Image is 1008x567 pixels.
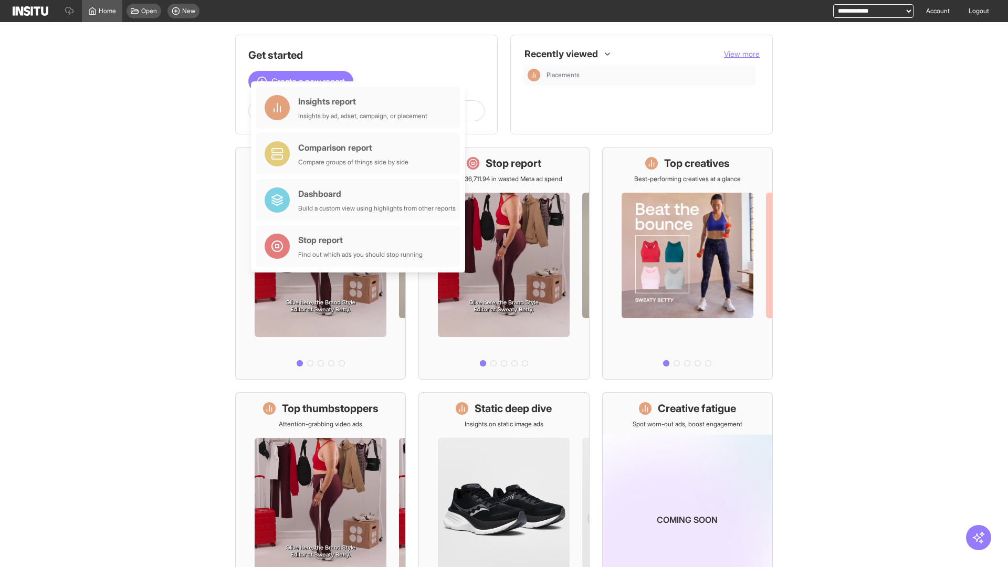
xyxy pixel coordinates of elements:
h1: Get started [248,48,485,62]
div: Stop report [298,234,423,246]
h1: Top thumbstoppers [282,401,379,416]
a: What's live nowSee all active ads instantly [235,147,406,380]
span: Open [141,7,157,15]
div: Insights [528,69,540,81]
div: Insights by ad, adset, campaign, or placement [298,112,427,120]
span: View more [724,49,760,58]
div: Dashboard [298,187,456,200]
span: Placements [547,71,580,79]
a: Stop reportSave £36,711.94 in wasted Meta ad spend [418,147,589,380]
button: Create a new report [248,71,353,92]
h1: Top creatives [664,156,730,171]
span: Create a new report [271,75,345,88]
div: Comparison report [298,141,408,154]
h1: Static deep dive [475,401,552,416]
span: Placements [547,71,751,79]
button: View more [724,49,760,59]
h1: Stop report [486,156,541,171]
p: Best-performing creatives at a glance [634,175,741,183]
div: Find out which ads you should stop running [298,250,423,259]
img: Logo [13,6,48,16]
a: Top creativesBest-performing creatives at a glance [602,147,773,380]
p: Save £36,711.94 in wasted Meta ad spend [446,175,562,183]
p: Insights on static image ads [465,420,543,428]
div: Build a custom view using highlights from other reports [298,204,456,213]
span: Home [99,7,116,15]
div: Compare groups of things side by side [298,158,408,166]
span: New [182,7,195,15]
div: Insights report [298,95,427,108]
p: Attention-grabbing video ads [279,420,362,428]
